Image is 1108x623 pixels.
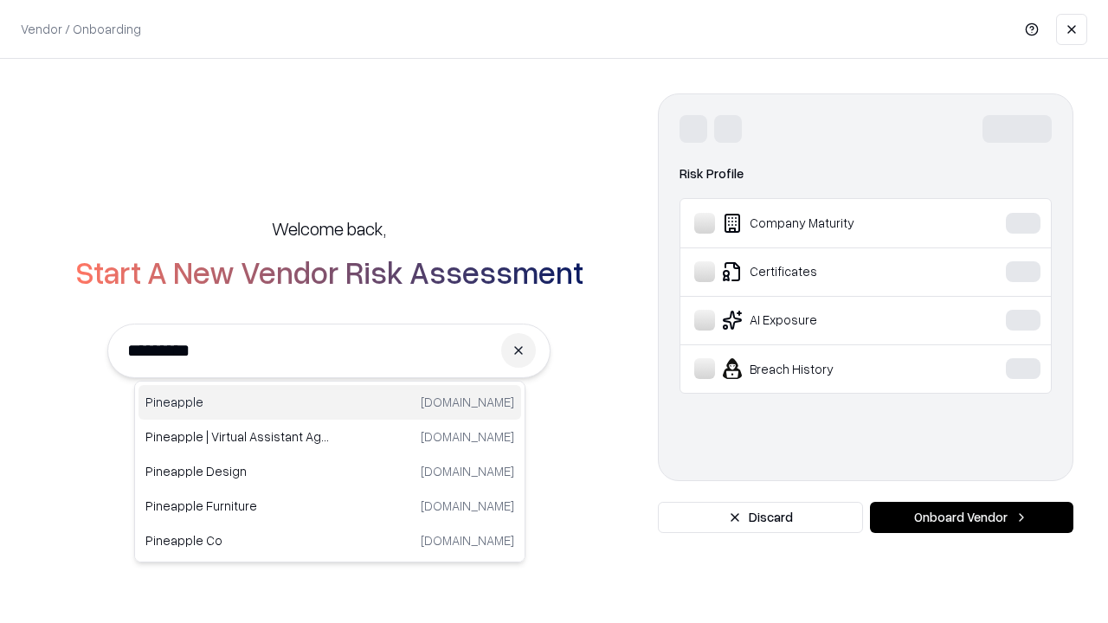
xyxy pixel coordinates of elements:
[21,20,141,38] p: Vendor / Onboarding
[421,462,514,480] p: [DOMAIN_NAME]
[145,497,330,515] p: Pineapple Furniture
[134,381,525,562] div: Suggestions
[145,393,330,411] p: Pineapple
[421,497,514,515] p: [DOMAIN_NAME]
[680,164,1052,184] div: Risk Profile
[694,261,953,282] div: Certificates
[145,427,330,446] p: Pineapple | Virtual Assistant Agency
[694,310,953,331] div: AI Exposure
[421,531,514,549] p: [DOMAIN_NAME]
[694,213,953,234] div: Company Maturity
[421,427,514,446] p: [DOMAIN_NAME]
[145,462,330,480] p: Pineapple Design
[75,254,583,289] h2: Start A New Vendor Risk Assessment
[694,358,953,379] div: Breach History
[658,502,863,533] button: Discard
[870,502,1073,533] button: Onboard Vendor
[421,393,514,411] p: [DOMAIN_NAME]
[272,216,386,241] h5: Welcome back,
[145,531,330,549] p: Pineapple Co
